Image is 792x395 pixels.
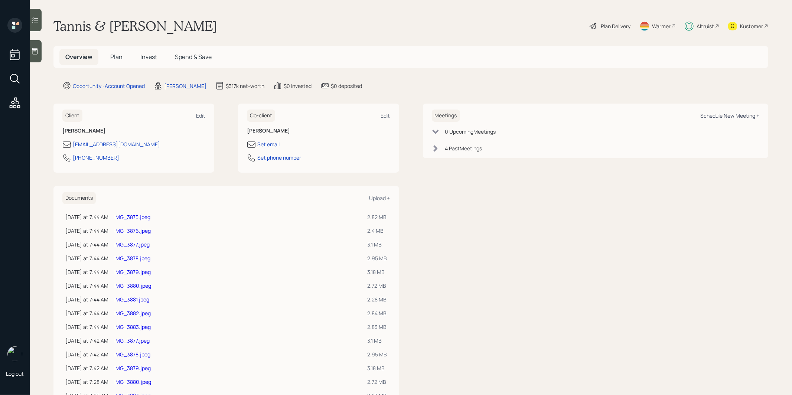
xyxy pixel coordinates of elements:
div: [DATE] at 7:42 AM [65,364,108,372]
div: 3.1 MB [368,337,387,345]
div: [PHONE_NUMBER] [73,154,119,161]
div: 2.95 MB [368,254,387,262]
div: 2.82 MB [368,213,387,221]
div: [DATE] at 7:44 AM [65,268,108,276]
div: 2.95 MB [368,350,387,358]
div: 4 Past Meeting s [445,144,482,152]
div: 0 Upcoming Meeting s [445,128,496,136]
h6: [PERSON_NAME] [247,128,390,134]
a: IMG_3877.jpeg [114,337,150,344]
div: [DATE] at 7:42 AM [65,350,108,358]
div: [DATE] at 7:28 AM [65,378,108,386]
a: IMG_3879.jpeg [114,365,151,372]
div: Opportunity · Account Opened [73,82,145,90]
div: [DATE] at 7:44 AM [65,241,108,248]
div: [DATE] at 7:44 AM [65,254,108,262]
a: IMG_3880.jpeg [114,282,151,289]
div: Upload + [369,195,390,202]
a: IMG_3882.jpeg [114,310,151,317]
h6: Documents [62,192,96,204]
div: 2.72 MB [368,282,387,290]
div: 2.72 MB [368,378,387,386]
div: Warmer [652,22,671,30]
div: Log out [6,370,24,377]
img: treva-nostdahl-headshot.png [7,346,22,361]
div: [DATE] at 7:44 AM [65,309,108,317]
span: Spend & Save [175,53,212,61]
div: $317k net-worth [226,82,264,90]
div: [DATE] at 7:44 AM [65,213,108,221]
div: 2.28 MB [368,296,387,303]
div: Altruist [697,22,714,30]
div: [DATE] at 7:44 AM [65,296,108,303]
div: [DATE] at 7:44 AM [65,282,108,290]
a: IMG_3878.jpeg [114,351,150,358]
a: IMG_3875.jpeg [114,213,150,221]
div: Kustomer [740,22,763,30]
a: IMG_3878.jpeg [114,255,150,262]
div: 3.1 MB [368,241,387,248]
h1: Tannis & [PERSON_NAME] [53,18,217,34]
a: IMG_3880.jpeg [114,378,151,385]
a: IMG_3879.jpeg [114,268,151,275]
div: Edit [381,112,390,119]
div: 2.84 MB [368,309,387,317]
a: IMG_3883.jpeg [114,323,151,330]
div: [DATE] at 7:44 AM [65,227,108,235]
div: [DATE] at 7:44 AM [65,323,108,331]
div: Set phone number [257,154,301,161]
a: IMG_3876.jpeg [114,227,151,234]
div: Schedule New Meeting + [700,112,759,119]
div: [EMAIL_ADDRESS][DOMAIN_NAME] [73,140,160,148]
span: Plan [110,53,123,61]
div: Plan Delivery [601,22,630,30]
div: $0 deposited [331,82,362,90]
div: 2.83 MB [368,323,387,331]
span: Overview [65,53,92,61]
div: Edit [196,112,205,119]
div: $0 invested [284,82,312,90]
div: [PERSON_NAME] [164,82,206,90]
a: IMG_3881.jpeg [114,296,149,303]
div: 3.18 MB [368,364,387,372]
span: Invest [140,53,157,61]
a: IMG_3877.jpeg [114,241,150,248]
h6: Meetings [432,110,460,122]
div: 3.18 MB [368,268,387,276]
h6: Client [62,110,82,122]
div: Set email [257,140,280,148]
div: [DATE] at 7:42 AM [65,337,108,345]
div: 2.4 MB [368,227,387,235]
h6: Co-client [247,110,275,122]
h6: [PERSON_NAME] [62,128,205,134]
